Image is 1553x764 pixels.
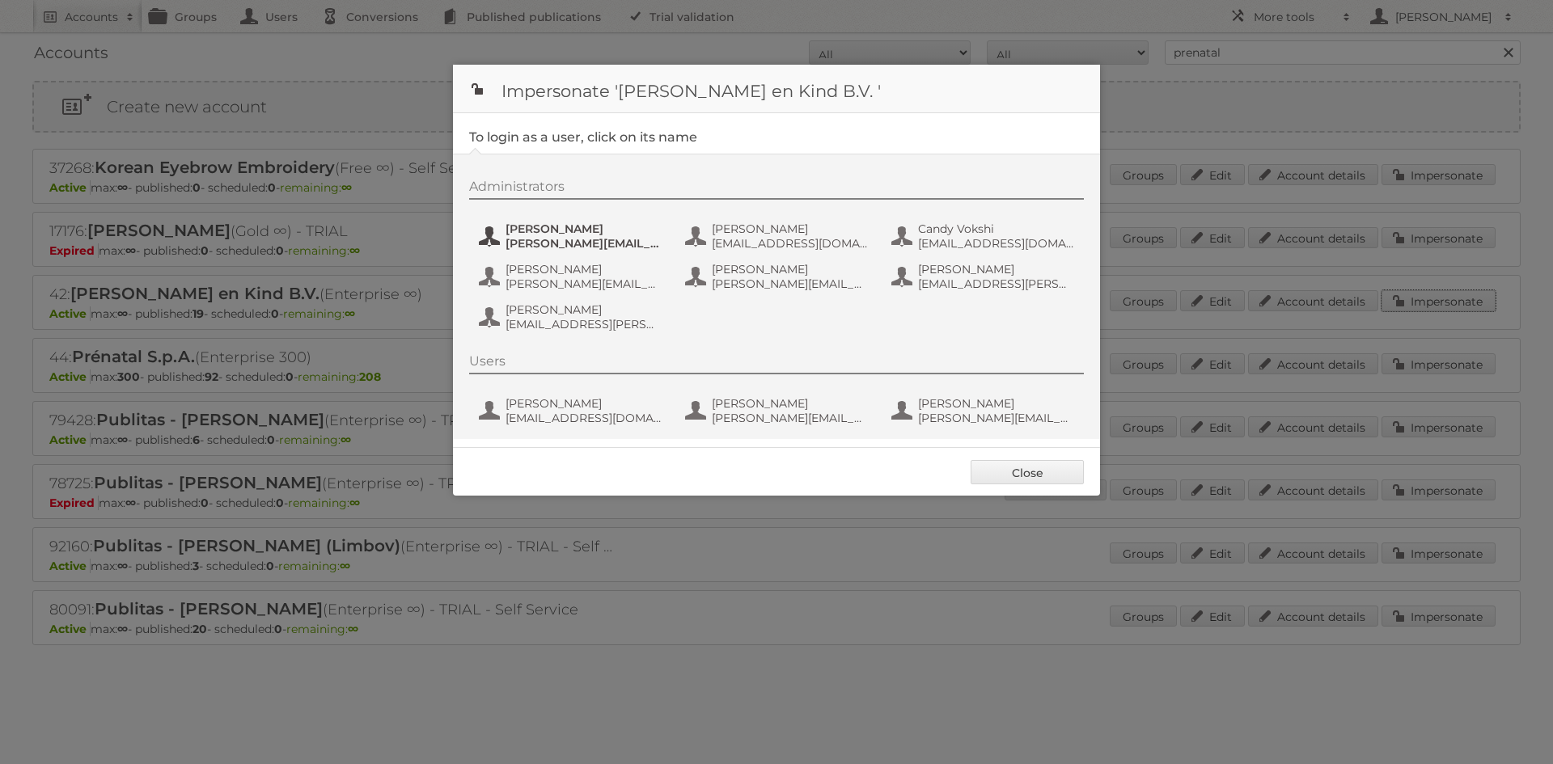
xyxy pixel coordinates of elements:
[506,236,662,251] span: [PERSON_NAME][EMAIL_ADDRESS][DOMAIN_NAME]
[890,220,1080,252] button: Candy Vokshi [EMAIL_ADDRESS][DOMAIN_NAME]
[918,222,1075,236] span: Candy Vokshi
[890,260,1080,293] button: [PERSON_NAME] [EMAIL_ADDRESS][PERSON_NAME][DOMAIN_NAME]
[506,262,662,276] span: [PERSON_NAME]
[890,395,1080,427] button: [PERSON_NAME] [PERSON_NAME][EMAIL_ADDRESS][PERSON_NAME][DOMAIN_NAME]
[918,411,1075,425] span: [PERSON_NAME][EMAIL_ADDRESS][PERSON_NAME][DOMAIN_NAME]
[918,236,1075,251] span: [EMAIL_ADDRESS][DOMAIN_NAME]
[683,220,874,252] button: [PERSON_NAME] [EMAIL_ADDRESS][DOMAIN_NAME]
[712,396,869,411] span: [PERSON_NAME]
[971,460,1084,484] a: Close
[469,179,1084,200] div: Administrators
[506,411,662,425] span: [EMAIL_ADDRESS][DOMAIN_NAME]
[918,262,1075,276] span: [PERSON_NAME]
[712,262,869,276] span: [PERSON_NAME]
[477,220,667,252] button: [PERSON_NAME] [PERSON_NAME][EMAIL_ADDRESS][DOMAIN_NAME]
[477,260,667,293] button: [PERSON_NAME] [PERSON_NAME][EMAIL_ADDRESS][DOMAIN_NAME]
[469,129,697,145] legend: To login as a user, click on its name
[918,396,1075,411] span: [PERSON_NAME]
[683,395,874,427] button: [PERSON_NAME] [PERSON_NAME][EMAIL_ADDRESS][DOMAIN_NAME]
[918,276,1075,291] span: [EMAIL_ADDRESS][PERSON_NAME][DOMAIN_NAME]
[683,260,874,293] button: [PERSON_NAME] [PERSON_NAME][EMAIL_ADDRESS][DOMAIN_NAME]
[712,236,869,251] span: [EMAIL_ADDRESS][DOMAIN_NAME]
[477,395,667,427] button: [PERSON_NAME] [EMAIL_ADDRESS][DOMAIN_NAME]
[506,317,662,331] span: [EMAIL_ADDRESS][PERSON_NAME][DOMAIN_NAME]
[712,222,869,236] span: [PERSON_NAME]
[506,276,662,291] span: [PERSON_NAME][EMAIL_ADDRESS][DOMAIN_NAME]
[506,396,662,411] span: [PERSON_NAME]
[453,65,1100,113] h1: Impersonate '[PERSON_NAME] en Kind B.V. '
[506,302,662,317] span: [PERSON_NAME]
[712,411,869,425] span: [PERSON_NAME][EMAIL_ADDRESS][DOMAIN_NAME]
[469,353,1084,374] div: Users
[712,276,869,291] span: [PERSON_NAME][EMAIL_ADDRESS][DOMAIN_NAME]
[477,301,667,333] button: [PERSON_NAME] [EMAIL_ADDRESS][PERSON_NAME][DOMAIN_NAME]
[506,222,662,236] span: [PERSON_NAME]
